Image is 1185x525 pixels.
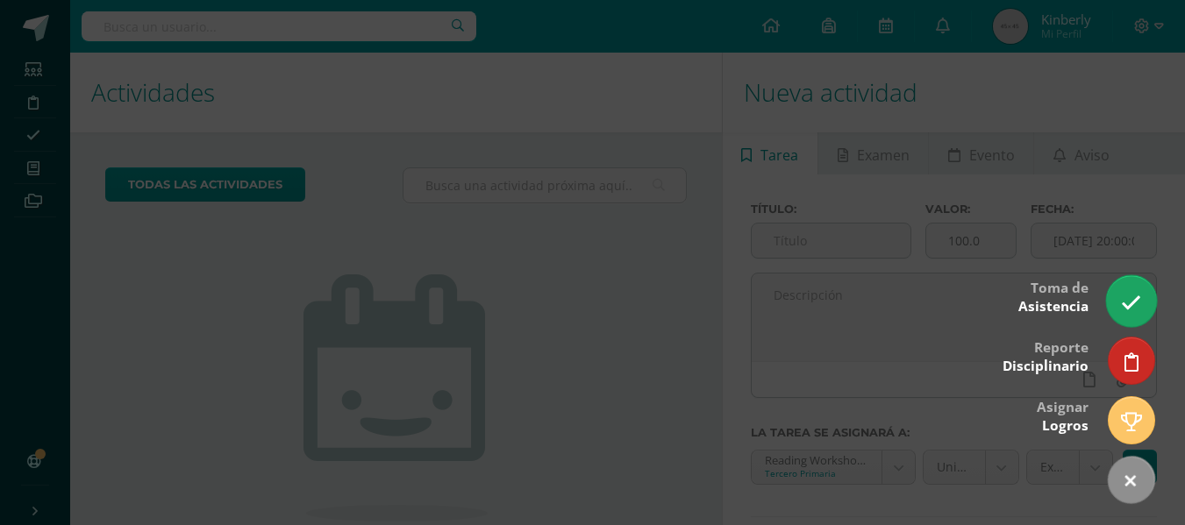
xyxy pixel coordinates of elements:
[1037,387,1089,443] div: Asignar
[1018,297,1089,316] span: Asistencia
[1042,416,1089,435] span: Logros
[1018,267,1089,324] div: Toma de
[1003,327,1089,384] div: Reporte
[1003,357,1089,375] span: Disciplinario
